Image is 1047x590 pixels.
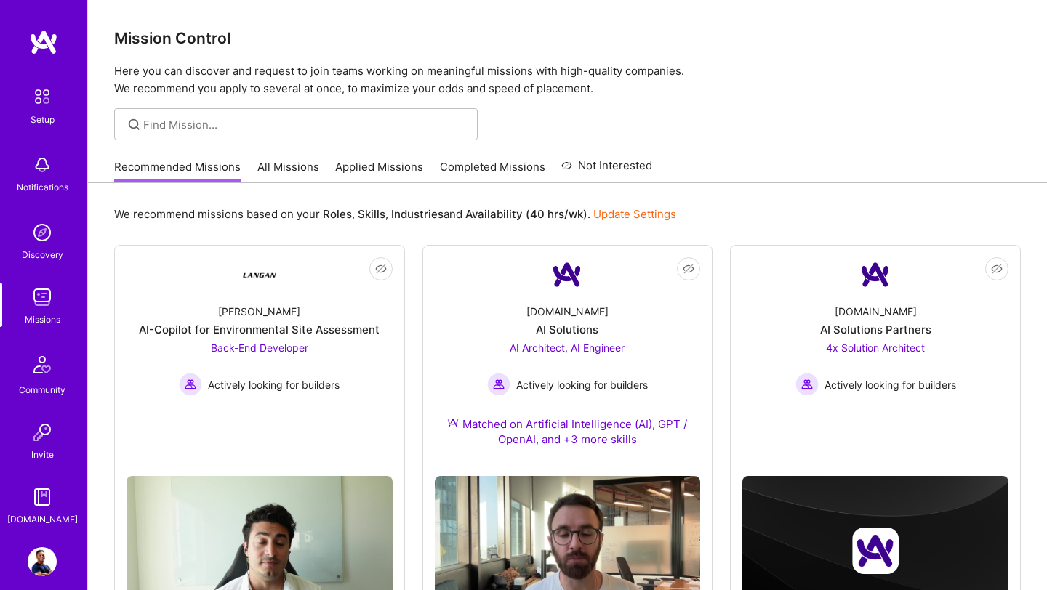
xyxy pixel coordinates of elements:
[242,257,277,292] img: Company Logo
[991,263,1003,275] i: icon EyeClosed
[143,117,467,132] input: Find Mission...
[391,207,444,221] b: Industries
[550,257,585,292] img: Company Logo
[487,373,510,396] img: Actively looking for builders
[179,373,202,396] img: Actively looking for builders
[257,159,319,183] a: All Missions
[114,159,241,183] a: Recommended Missions
[7,512,78,527] div: [DOMAIN_NAME]
[24,547,60,576] a: User Avatar
[19,382,65,397] div: Community
[114,62,1021,97] p: Here you can discover and request to join teams working on meaningful missions with high-quality ...
[17,179,68,195] div: Notifications
[126,116,143,133] i: icon SearchGrey
[435,416,701,447] div: Matched on Artificial Intelligence (AI), GPT / OpenAI, and +3 more skills
[211,342,308,354] span: Back-End Developer
[28,283,57,312] img: teamwork
[440,159,545,183] a: Completed Missions
[510,342,625,354] span: AI Architect, AI Engineer
[114,29,1021,47] h3: Mission Control
[28,547,57,576] img: User Avatar
[593,207,676,221] a: Update Settings
[561,157,652,183] a: Not Interested
[28,482,57,512] img: guide book
[825,377,956,392] span: Actively looking for builders
[683,263,694,275] i: icon EyeClosed
[114,206,676,222] p: We recommend missions based on your , , and .
[447,417,459,429] img: Ateam Purple Icon
[28,218,57,247] img: discovery
[826,342,925,354] span: 4x Solution Architect
[127,257,393,464] a: Company Logo[PERSON_NAME]AI-Copilot for Environmental Site AssessmentBack-End Developer Actively ...
[25,312,60,327] div: Missions
[526,304,609,319] div: [DOMAIN_NAME]
[29,29,58,55] img: logo
[465,207,587,221] b: Availability (40 hrs/wk)
[139,322,380,337] div: AI-Copilot for Environmental Site Assessment
[22,247,63,262] div: Discovery
[820,322,931,337] div: AI Solutions Partners
[31,112,55,127] div: Setup
[218,304,300,319] div: [PERSON_NAME]
[358,207,385,221] b: Skills
[335,159,423,183] a: Applied Missions
[795,373,819,396] img: Actively looking for builders
[25,347,60,382] img: Community
[435,257,701,464] a: Company Logo[DOMAIN_NAME]AI SolutionsAI Architect, AI Engineer Actively looking for buildersActiv...
[31,447,54,462] div: Invite
[742,257,1008,435] a: Company Logo[DOMAIN_NAME]AI Solutions Partners4x Solution Architect Actively looking for builders...
[323,207,352,221] b: Roles
[28,418,57,447] img: Invite
[516,377,648,392] span: Actively looking for builders
[858,257,893,292] img: Company Logo
[375,263,387,275] i: icon EyeClosed
[852,528,899,574] img: Company logo
[208,377,340,392] span: Actively looking for builders
[28,150,57,179] img: bell
[536,322,598,337] div: AI Solutions
[835,304,917,319] div: [DOMAIN_NAME]
[27,81,57,112] img: setup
